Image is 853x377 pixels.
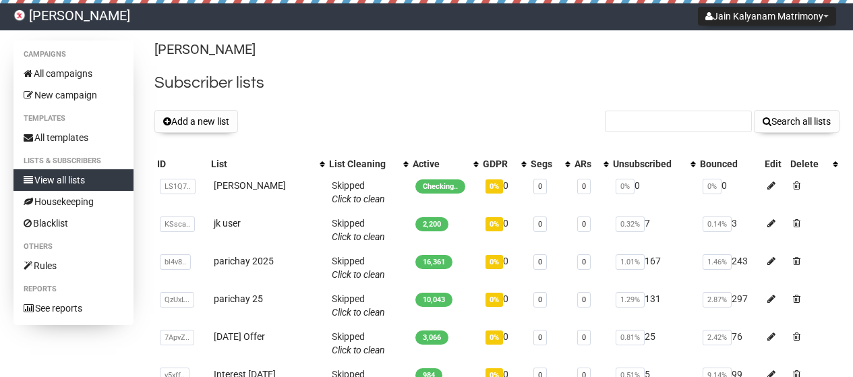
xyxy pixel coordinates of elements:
span: KSsca.. [160,216,195,232]
span: 0% [486,255,503,269]
h2: Subscriber lists [154,71,840,95]
th: Segs: No sort applied, activate to apply an ascending sort [528,154,572,173]
p: [PERSON_NAME] [154,40,840,59]
span: 7ApvZ.. [160,330,194,345]
span: 3,066 [415,330,448,345]
span: Skipped [332,256,385,280]
td: 0 [480,211,528,249]
span: 1.29% [616,292,645,308]
span: 1.46% [703,254,732,270]
th: Edit: No sort applied, sorting is disabled [762,154,788,173]
button: Add a new list [154,110,238,133]
a: [PERSON_NAME] [214,180,286,191]
span: 0.81% [616,330,645,345]
li: Others [13,239,134,255]
span: 0% [486,217,503,231]
th: List: No sort applied, activate to apply an ascending sort [208,154,326,173]
span: 16,361 [415,255,452,269]
span: Skipped [332,218,385,242]
a: See reports [13,297,134,319]
td: 0 [480,324,528,362]
div: List Cleaning [329,157,396,171]
a: Click to clean [332,269,385,280]
td: 76 [697,324,762,362]
a: 0 [538,220,542,229]
span: 1.01% [616,254,645,270]
a: All templates [13,127,134,148]
span: 0% [703,179,722,194]
td: 25 [610,324,697,362]
th: List Cleaning: No sort applied, activate to apply an ascending sort [326,154,410,173]
span: LS1Q7.. [160,179,196,194]
td: 167 [610,249,697,287]
td: 297 [697,287,762,324]
td: 0 [610,173,697,211]
a: Click to clean [332,345,385,355]
span: bl4v8.. [160,254,191,270]
div: Unsubscribed [613,157,684,171]
td: 0 [480,249,528,287]
a: Rules [13,255,134,277]
div: Delete [790,157,826,171]
a: 0 [582,333,586,342]
th: ARs: No sort applied, activate to apply an ascending sort [572,154,610,173]
div: ID [157,157,206,171]
div: Edit [765,157,785,171]
th: Bounced: No sort applied, sorting is disabled [697,154,762,173]
a: Click to clean [332,194,385,204]
span: 0% [486,330,503,345]
li: Templates [13,111,134,127]
span: 0% [616,179,635,194]
a: 0 [538,333,542,342]
span: 0% [486,293,503,307]
div: Active [413,157,467,171]
a: View all lists [13,169,134,191]
a: All campaigns [13,63,134,84]
a: Blacklist [13,212,134,234]
span: QzUxL.. [160,292,194,308]
a: 0 [538,182,542,191]
td: 243 [697,249,762,287]
a: jk user [214,218,241,229]
div: Segs [531,157,558,171]
span: Skipped [332,331,385,355]
span: Skipped [332,180,385,204]
td: 131 [610,287,697,324]
a: parichay 2025 [214,256,274,266]
a: [DATE] Offer [214,331,265,342]
a: Click to clean [332,307,385,318]
a: 0 [582,295,586,304]
img: 2.png [13,9,26,22]
span: 10,043 [415,293,452,307]
td: 0 [480,173,528,211]
a: Click to clean [332,231,385,242]
li: Campaigns [13,47,134,63]
li: Lists & subscribers [13,153,134,169]
a: Housekeeping [13,191,134,212]
span: 0% [486,179,503,194]
td: 0 [697,173,762,211]
button: Jain Kalyanam Matrimony [698,7,836,26]
div: Bounced [700,157,759,171]
span: 0.14% [703,216,732,232]
th: Delete: No sort applied, activate to apply an ascending sort [788,154,840,173]
td: 0 [480,287,528,324]
th: GDPR: No sort applied, activate to apply an ascending sort [480,154,528,173]
th: Active: No sort applied, activate to apply an ascending sort [410,154,480,173]
a: 0 [582,258,586,266]
div: GDPR [483,157,514,171]
div: ARs [575,157,597,171]
li: Reports [13,281,134,297]
a: 0 [538,295,542,304]
div: List [211,157,312,171]
a: 0 [538,258,542,266]
span: Skipped [332,293,385,318]
th: Unsubscribed: No sort applied, activate to apply an ascending sort [610,154,697,173]
span: 2.42% [703,330,732,345]
a: New campaign [13,84,134,106]
span: Checking.. [415,179,465,194]
th: ID: No sort applied, sorting is disabled [154,154,208,173]
td: 3 [697,211,762,249]
button: Search all lists [754,110,840,133]
td: 7 [610,211,697,249]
